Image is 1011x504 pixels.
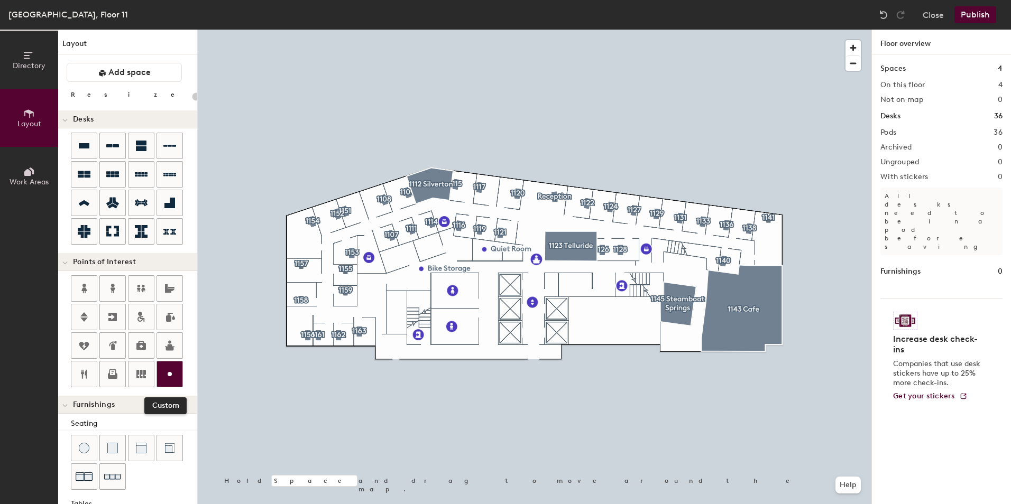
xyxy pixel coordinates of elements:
h1: 0 [998,266,1003,277]
button: Couch (corner) [157,435,183,461]
h2: Not on map [880,96,923,104]
h2: Pods [880,128,896,137]
h1: Furnishings [880,266,921,277]
button: Stool [71,435,97,461]
button: Couch (x2) [71,463,97,490]
h1: Floor overview [872,30,1011,54]
p: All desks need to be in a pod before saving [880,188,1003,255]
img: Sticker logo [893,312,917,330]
h1: Layout [58,38,197,54]
h2: Ungrouped [880,158,920,166]
a: Get your stickers [893,392,968,401]
img: Redo [895,10,906,20]
h2: 36 [994,128,1003,137]
span: Points of Interest [73,258,136,266]
h1: 4 [998,63,1003,74]
button: Couch (middle) [128,435,154,461]
span: Get your stickers [893,391,955,400]
h2: 0 [998,158,1003,166]
span: Add space [108,67,151,78]
h2: 0 [998,143,1003,152]
button: Close [923,6,944,23]
span: Directory [13,61,45,70]
span: Furnishings [73,400,115,409]
h1: 36 [994,110,1003,122]
h2: 0 [998,96,1003,104]
h4: Increase desk check-ins [893,334,984,355]
div: [GEOGRAPHIC_DATA], Floor 11 [8,8,128,21]
button: Publish [954,6,996,23]
button: Add space [67,63,182,82]
p: Companies that use desk stickers have up to 25% more check-ins. [893,359,984,388]
h2: 0 [998,173,1003,181]
h2: On this floor [880,81,925,89]
img: Couch (x2) [76,468,93,485]
h2: With stickers [880,173,929,181]
button: Custom [157,361,183,387]
div: Seating [71,418,197,430]
img: Cushion [107,443,118,453]
button: Couch (x3) [99,463,126,490]
span: Layout [17,119,41,128]
img: Couch (corner) [164,443,175,453]
img: Undo [878,10,889,20]
img: Couch (middle) [136,443,146,453]
span: Desks [73,115,94,124]
button: Help [835,477,861,493]
h1: Spaces [880,63,906,74]
span: Work Areas [10,178,49,186]
img: Stool [79,443,89,453]
div: Resize [71,90,188,99]
button: Cushion [99,435,126,461]
h2: Archived [880,143,912,152]
img: Couch (x3) [104,469,121,485]
h2: 4 [998,81,1003,89]
h1: Desks [880,110,900,122]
